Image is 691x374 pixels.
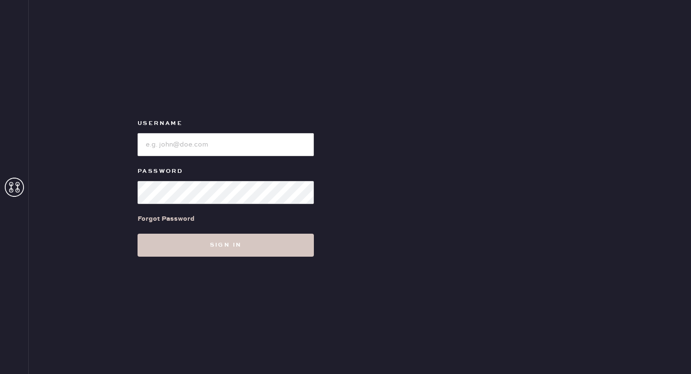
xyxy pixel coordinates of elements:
div: Forgot Password [138,214,195,224]
label: Username [138,118,314,129]
button: Sign in [138,234,314,257]
label: Password [138,166,314,177]
input: e.g. john@doe.com [138,133,314,156]
a: Forgot Password [138,204,195,234]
